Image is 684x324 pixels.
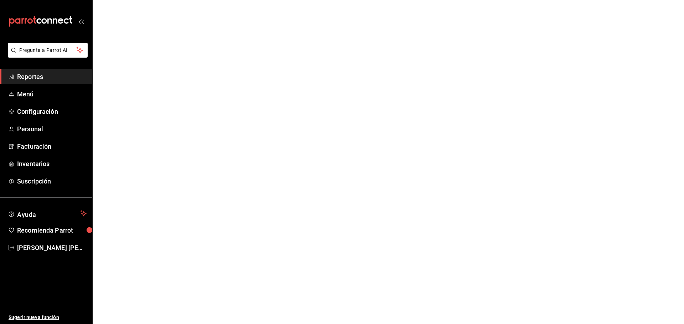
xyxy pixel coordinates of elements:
span: [PERSON_NAME] [PERSON_NAME] [17,243,87,253]
span: Ayuda [17,209,77,218]
span: Recomienda Parrot [17,225,87,235]
span: Reportes [17,72,87,81]
span: Sugerir nueva función [9,314,87,321]
button: Pregunta a Parrot AI [8,43,88,58]
a: Pregunta a Parrot AI [5,52,88,59]
span: Inventarios [17,159,87,169]
span: Suscripción [17,176,87,186]
span: Personal [17,124,87,134]
span: Configuración [17,107,87,116]
span: Pregunta a Parrot AI [19,47,77,54]
span: Facturación [17,142,87,151]
button: open_drawer_menu [78,18,84,24]
span: Menú [17,89,87,99]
